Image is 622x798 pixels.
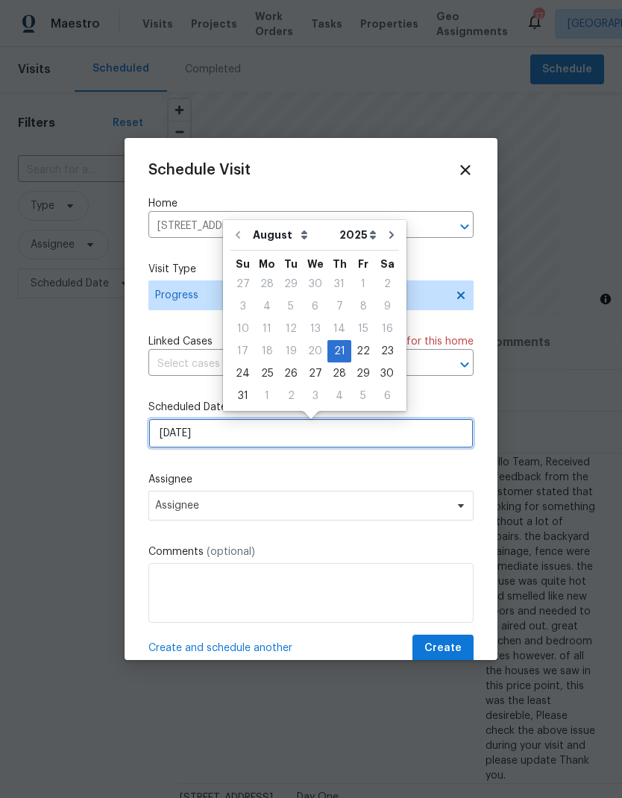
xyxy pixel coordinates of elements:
[333,259,347,269] abbr: Thursday
[351,341,375,362] div: 22
[255,386,279,406] div: 1
[255,274,279,295] div: 28
[351,363,375,384] div: 29
[424,639,462,658] span: Create
[255,273,279,295] div: Mon Jul 28 2025
[358,259,368,269] abbr: Friday
[279,386,303,406] div: 2
[279,318,303,339] div: 12
[327,318,351,340] div: Thu Aug 14 2025
[255,318,279,340] div: Mon Aug 11 2025
[279,385,303,407] div: Tue Sep 02 2025
[336,224,380,246] select: Year
[284,259,298,269] abbr: Tuesday
[148,196,474,211] label: Home
[148,215,432,238] input: Enter in an address
[375,295,399,318] div: Sat Aug 09 2025
[279,295,303,318] div: Tue Aug 05 2025
[230,341,255,362] div: 17
[255,385,279,407] div: Mon Sep 01 2025
[148,418,474,448] input: M/D/YYYY
[230,340,255,362] div: Sun Aug 17 2025
[236,259,250,269] abbr: Sunday
[255,341,279,362] div: 18
[255,296,279,317] div: 4
[327,386,351,406] div: 4
[279,296,303,317] div: 5
[230,385,255,407] div: Sun Aug 31 2025
[351,274,375,295] div: 1
[375,362,399,385] div: Sat Aug 30 2025
[230,273,255,295] div: Sun Jul 27 2025
[351,318,375,340] div: Fri Aug 15 2025
[230,386,255,406] div: 31
[303,363,327,384] div: 27
[375,273,399,295] div: Sat Aug 02 2025
[303,362,327,385] div: Wed Aug 27 2025
[279,274,303,295] div: 29
[148,353,432,376] input: Select cases
[230,318,255,340] div: Sun Aug 10 2025
[279,341,303,362] div: 19
[351,296,375,317] div: 8
[327,295,351,318] div: Thu Aug 07 2025
[303,296,327,317] div: 6
[303,386,327,406] div: 3
[454,216,475,237] button: Open
[230,295,255,318] div: Sun Aug 03 2025
[327,340,351,362] div: Thu Aug 21 2025
[351,295,375,318] div: Fri Aug 08 2025
[327,362,351,385] div: Thu Aug 28 2025
[351,386,375,406] div: 5
[375,341,399,362] div: 23
[279,340,303,362] div: Tue Aug 19 2025
[279,363,303,384] div: 26
[255,318,279,339] div: 11
[380,220,403,250] button: Go to next month
[375,385,399,407] div: Sat Sep 06 2025
[351,273,375,295] div: Fri Aug 01 2025
[327,341,351,362] div: 21
[303,340,327,362] div: Wed Aug 20 2025
[148,334,213,349] span: Linked Cases
[155,288,445,303] span: Progress
[255,340,279,362] div: Mon Aug 18 2025
[380,259,395,269] abbr: Saturday
[327,296,351,317] div: 7
[230,362,255,385] div: Sun Aug 24 2025
[351,340,375,362] div: Fri Aug 22 2025
[303,273,327,295] div: Wed Jul 30 2025
[148,472,474,487] label: Assignee
[303,318,327,340] div: Wed Aug 13 2025
[227,220,249,250] button: Go to previous month
[307,259,324,269] abbr: Wednesday
[255,363,279,384] div: 25
[148,641,292,656] span: Create and schedule another
[303,274,327,295] div: 30
[412,635,474,662] button: Create
[327,385,351,407] div: Thu Sep 04 2025
[255,362,279,385] div: Mon Aug 25 2025
[303,341,327,362] div: 20
[327,274,351,295] div: 31
[303,295,327,318] div: Wed Aug 06 2025
[148,400,474,415] label: Scheduled Date
[249,224,336,246] select: Month
[375,363,399,384] div: 30
[230,274,255,295] div: 27
[327,273,351,295] div: Thu Jul 31 2025
[375,318,399,339] div: 16
[327,318,351,339] div: 14
[155,500,447,512] span: Assignee
[327,363,351,384] div: 28
[303,385,327,407] div: Wed Sep 03 2025
[375,386,399,406] div: 6
[375,274,399,295] div: 2
[454,354,475,375] button: Open
[457,162,474,178] span: Close
[259,259,275,269] abbr: Monday
[279,318,303,340] div: Tue Aug 12 2025
[230,296,255,317] div: 3
[375,318,399,340] div: Sat Aug 16 2025
[207,547,255,557] span: (optional)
